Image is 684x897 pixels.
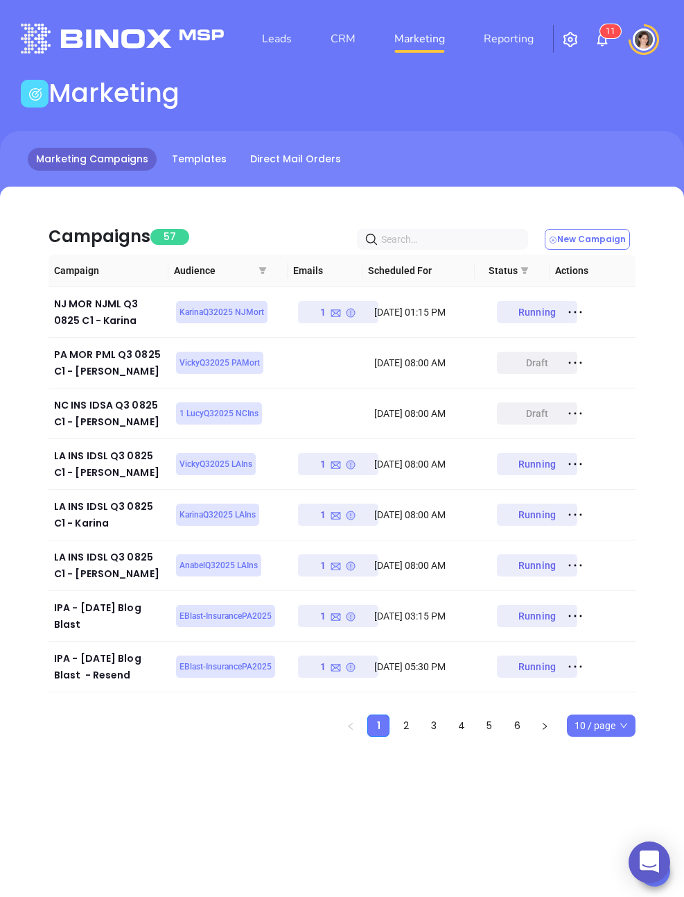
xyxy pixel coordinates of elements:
[54,701,165,734] div: ICT - [DATE] Blog Blast - Resend
[54,549,165,582] div: LA INS IDSL Q3 0825 C1 - [PERSON_NAME]
[340,715,362,737] li: Previous Page
[374,558,477,573] div: [DATE] 08:00 AM
[367,715,389,737] li: 1
[340,715,362,737] button: left
[423,715,445,737] li: 3
[389,25,450,53] a: Marketing
[600,24,621,38] sup: 11
[256,25,297,53] a: Leads
[49,255,168,287] th: Campaign
[256,255,270,287] span: filter
[320,453,356,475] div: 1
[242,148,349,171] a: Direct Mail Orders
[54,650,165,683] div: IPA - [DATE] Blog Blast - Resend
[179,456,252,472] span: VickyQ32025 LAIns
[347,722,355,731] span: left
[575,715,628,736] span: 10 / page
[179,558,258,573] span: AnabelQ32025 LAIns
[518,504,556,526] div: Running
[179,507,256,522] span: KarinaQ32025 LAIns
[374,305,477,320] div: [DATE] 01:15 PM
[518,255,532,287] span: filter
[478,25,539,53] a: Reporting
[451,715,472,736] a: 4
[550,255,624,287] th: Actions
[506,715,528,737] li: 6
[164,148,235,171] a: Templates
[362,255,475,287] th: Scheduled For
[320,656,356,678] div: 1
[179,355,260,370] span: VickyQ32025 PAMort
[179,659,272,674] span: EBlast-InsurancePA2025
[611,26,615,36] span: 1
[174,263,283,278] span: Audience
[423,715,444,736] a: 3
[381,232,509,247] input: Search…
[478,715,500,737] li: 5
[450,715,473,737] li: 4
[320,301,356,323] div: 1
[594,31,611,48] img: iconNotification
[518,554,556,576] div: Running
[320,504,356,526] div: 1
[479,715,500,736] a: 5
[526,352,549,374] div: draft
[258,266,267,275] span: filter
[518,605,556,627] div: Running
[518,453,556,475] div: Running
[320,554,356,576] div: 1
[489,263,544,278] span: Status
[567,715,635,737] div: Page Size
[54,599,165,633] div: IPA - [DATE] Blog Blast
[54,498,165,531] div: LA INS IDSL Q3 0825 C1 - Karina
[179,406,258,421] span: 1 LucyQ32025 NCIns
[179,608,272,624] span: EBlast-InsurancePA2025
[520,266,529,275] span: filter
[54,447,165,481] div: LA INS IDSL Q3 0825 C1 - [PERSON_NAME]
[633,28,655,51] img: user
[518,656,556,678] div: Running
[374,659,477,674] div: [DATE] 05:30 PM
[374,456,477,472] div: [DATE] 08:00 AM
[374,406,477,421] div: [DATE] 08:00 AM
[374,355,477,370] div: [DATE] 08:00 AM
[526,402,549,425] div: draft
[49,78,179,108] h1: Marketing
[395,715,417,737] li: 2
[534,715,556,737] li: Next Page
[396,715,416,736] a: 2
[28,148,157,171] a: Marketing Campaigns
[374,608,477,624] div: [DATE] 03:15 PM
[562,31,579,48] img: iconSetting
[374,507,477,522] div: [DATE] 08:00 AM
[325,25,361,53] a: CRM
[54,397,165,430] div: NC INS IDSA Q3 0825 C1 - [PERSON_NAME]
[150,229,189,245] span: 57
[518,301,556,323] div: Running
[54,346,165,379] div: PA MOR PML Q3 0825 C1 - [PERSON_NAME]
[507,715,527,736] a: 6
[541,722,549,731] span: right
[21,24,224,53] img: logo
[54,296,165,329] div: NJ MOR NJML Q3 0825 C1 - Karina
[179,305,264,320] span: KarinaQ32025 NJMort
[288,255,362,287] th: Emails
[545,229,630,250] button: New Campaign
[368,715,389,736] a: 1
[320,605,356,627] div: 1
[49,224,150,249] div: Campaigns
[606,26,611,36] span: 1
[534,715,556,737] button: right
